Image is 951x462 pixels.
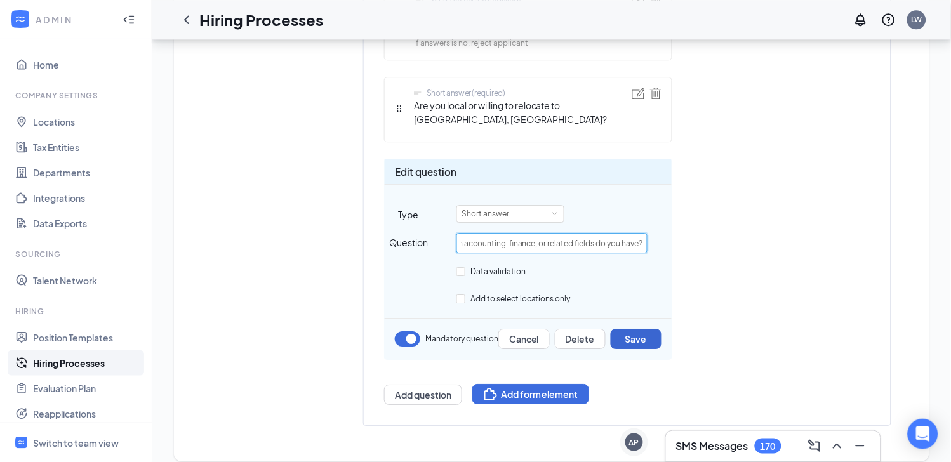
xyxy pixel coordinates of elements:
input: type question here [456,233,648,253]
svg: WorkstreamLogo [14,13,27,25]
svg: Drag [395,104,404,113]
a: Data Exports [33,211,142,236]
div: Switch to team view [33,437,119,449]
svg: Collapse [123,13,135,26]
a: Home [33,52,142,77]
svg: ChevronUp [830,439,845,454]
svg: ComposeMessage [807,439,822,454]
svg: Minimize [853,439,868,454]
svg: WorkstreamLogo [17,439,25,447]
div: AP [629,437,639,448]
span: Add to select locations only [465,294,576,303]
div: Type [385,208,432,221]
div: LW [912,14,922,25]
a: Reapplications [33,401,142,426]
button: PuzzleAdd form element [472,384,589,404]
a: Departments [33,160,142,185]
svg: ChevronLeft [179,12,194,27]
a: Integrations [33,185,142,211]
svg: Puzzle [483,386,498,402]
div: Question [385,235,432,249]
svg: Notifications [853,12,868,27]
span: Mandatory question [425,333,498,345]
a: Tax Entities [33,135,142,160]
div: Hiring [15,306,139,317]
div: Short answer (required) [427,88,505,98]
div: Open Intercom Messenger [908,419,938,449]
button: ComposeMessage [804,436,825,456]
button: Cancel [498,329,550,349]
h3: SMS Messages [676,439,748,453]
button: Add question [384,385,462,405]
a: Talent Network [33,268,142,293]
span: Edit question [395,164,456,180]
span: If answers is no, reject applicant [414,37,528,49]
div: ADMIN [36,13,111,26]
a: Hiring Processes [33,350,142,376]
div: Short answer [462,206,518,222]
svg: QuestionInfo [881,12,896,27]
div: 170 [761,441,776,452]
span: Are you local or willing to relocate to [GEOGRAPHIC_DATA], [GEOGRAPHIC_DATA]? [414,98,632,126]
a: Position Templates [33,325,142,350]
div: Company Settings [15,90,139,101]
a: Locations [33,109,142,135]
div: Sourcing [15,249,139,260]
button: Minimize [850,436,870,456]
h1: Hiring Processes [199,9,323,30]
span: Data validation [465,267,531,276]
a: Evaluation Plan [33,376,142,401]
button: Save [611,329,662,349]
button: Delete [555,329,606,349]
button: ChevronUp [827,436,848,456]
